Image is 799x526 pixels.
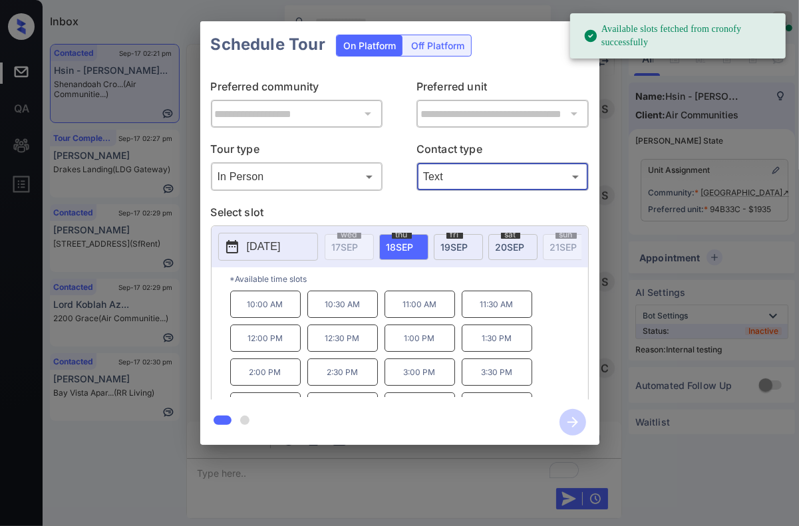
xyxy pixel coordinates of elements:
div: Available slots fetched from cronofy successfully [583,17,775,55]
p: 10:00 AM [230,291,301,318]
p: 2:00 PM [230,358,301,386]
div: date-select [488,234,538,260]
p: Preferred unit [416,78,589,100]
span: sat [501,231,520,239]
div: Off Platform [404,35,471,56]
div: In Person [214,166,380,188]
p: 11:00 AM [385,291,455,318]
p: Preferred community [211,78,383,100]
p: 4:00 PM [230,392,301,420]
span: 18 SEP [387,241,414,253]
p: 12:00 PM [230,325,301,352]
span: thu [392,231,412,239]
p: 3:30 PM [462,358,532,386]
div: date-select [434,234,483,260]
p: 11:30 AM [462,291,532,318]
p: 12:30 PM [307,325,378,352]
p: Select slot [211,204,589,225]
p: 1:00 PM [385,325,455,352]
button: btn-next [552,405,594,440]
p: [DATE] [247,239,281,255]
p: 1:30 PM [462,325,532,352]
p: 5:00 PM [385,392,455,420]
div: On Platform [337,35,402,56]
p: 2:30 PM [307,358,378,386]
button: [DATE] [218,233,318,261]
p: Contact type [416,141,589,162]
p: *Available time slots [230,267,588,291]
span: 19 SEP [441,241,468,253]
div: Text [420,166,585,188]
button: close [567,27,594,53]
p: Tour type [211,141,383,162]
span: fri [446,231,463,239]
p: 4:30 PM [307,392,378,420]
div: date-select [379,234,428,260]
p: 5:30 PM [462,392,532,420]
h2: Schedule Tour [200,21,336,68]
p: 3:00 PM [385,358,455,386]
p: 10:30 AM [307,291,378,318]
span: 20 SEP [496,241,525,253]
